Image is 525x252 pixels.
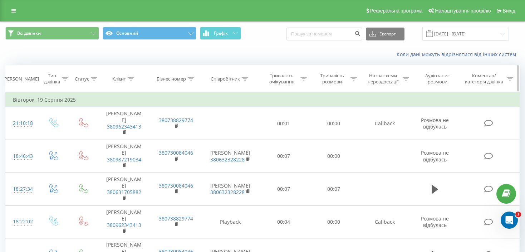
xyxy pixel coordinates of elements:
a: 380631705882 [107,189,141,195]
iframe: Intercom live chat [501,212,518,229]
td: 00:04 [259,205,309,238]
td: [PERSON_NAME] [98,107,150,140]
button: Експорт [366,28,404,40]
a: 380738829774 [159,117,193,123]
div: Тривалість розмови [315,73,349,85]
td: 00:00 [309,205,359,238]
div: 18:46:43 [13,149,30,163]
span: Розмова не відбулась [421,117,449,130]
button: Основний [103,27,196,40]
td: [PERSON_NAME] [202,140,258,173]
td: [PERSON_NAME] [98,140,150,173]
a: 380632328228 [210,189,245,195]
td: 00:07 [259,140,309,173]
div: Статус [75,76,89,82]
a: Коли дані можуть відрізнятися вiд інших систем [397,51,520,58]
span: 1 [515,212,521,217]
td: 00:00 [309,140,359,173]
td: Callback [359,205,411,238]
span: Налаштування профілю [435,8,491,14]
div: [PERSON_NAME] [3,76,39,82]
div: Бізнес номер [157,76,186,82]
div: 18:22:02 [13,215,30,229]
td: [PERSON_NAME] [202,173,258,205]
span: Розмова не відбулась [421,215,449,228]
div: 18:27:34 [13,182,30,196]
span: Графік [214,31,228,36]
td: [PERSON_NAME] [98,205,150,238]
div: Коментар/категорія дзвінка [463,73,505,85]
div: Співробітник [211,76,240,82]
td: 00:00 [309,107,359,140]
span: Реферальна програма [370,8,423,14]
td: 00:07 [259,173,309,205]
input: Пошук за номером [286,28,362,40]
td: 00:07 [309,173,359,205]
a: 380738829774 [159,215,193,222]
td: Playback [202,205,258,238]
a: 380987219034 [107,156,141,163]
td: 00:01 [259,107,309,140]
div: Клієнт [112,76,126,82]
td: [PERSON_NAME] [98,173,150,205]
button: Графік [200,27,241,40]
a: 380730084046 [159,182,193,189]
button: Всі дзвінки [5,27,99,40]
td: Callback [359,107,411,140]
span: Розмова не відбулась [421,149,449,163]
a: 380962343413 [107,222,141,228]
td: Вівторок, 19 Серпня 2025 [6,93,520,107]
span: Всі дзвінки [17,30,41,36]
a: 380730084046 [159,149,193,156]
span: Вихід [503,8,515,14]
div: Тривалість очікування [265,73,299,85]
a: 380962343413 [107,123,141,130]
div: Назва схеми переадресації [365,73,401,85]
div: Аудіозапис розмови [417,73,457,85]
a: 380632328228 [210,156,245,163]
div: 21:10:18 [13,116,30,130]
div: Тип дзвінка [44,73,60,85]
